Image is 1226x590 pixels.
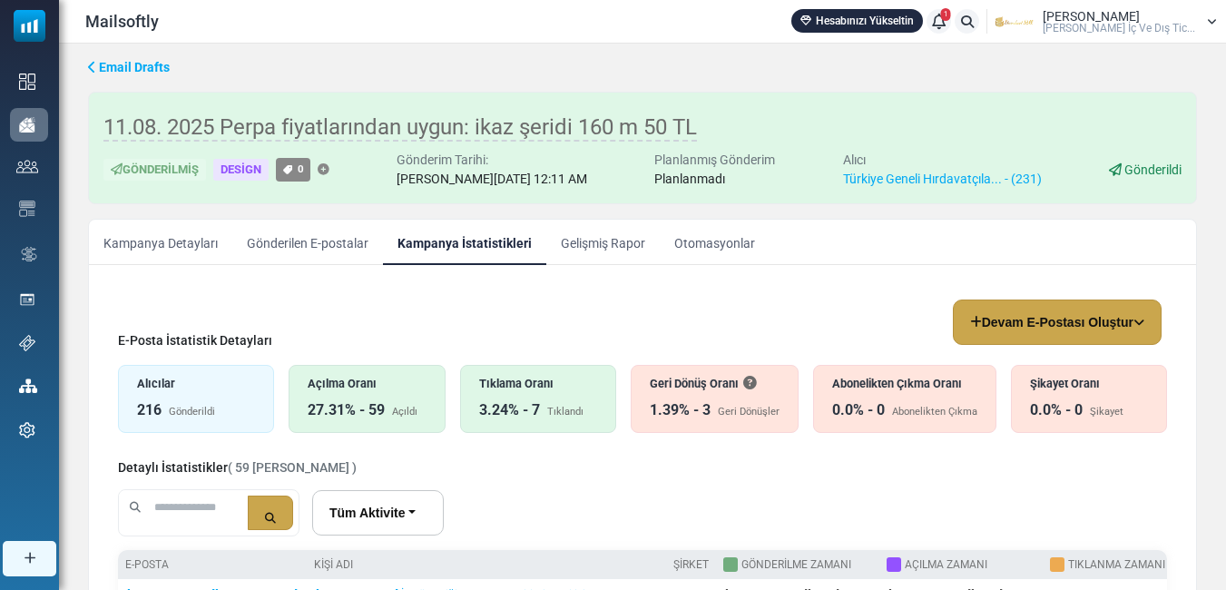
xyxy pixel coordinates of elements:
img: contacts-icon.svg [16,160,38,172]
div: Şikayet [1090,405,1123,420]
span: Gönderildi [1124,162,1182,177]
div: Açıldı [392,405,417,420]
img: support-icon.svg [19,335,35,351]
div: 1.39% - 3 [650,399,711,421]
img: workflow.svg [19,244,39,265]
a: 0 [276,158,310,181]
a: Otomasyonlar [660,220,770,265]
div: Gönderildi [169,405,215,420]
span: Planlanmadı [654,172,725,186]
div: E-Posta İstatistik Detayları [118,331,272,350]
div: [PERSON_NAME][DATE] 12:11 AM [397,170,587,189]
a: Email Drafts [88,58,170,77]
a: Hesabınızı Yükseltin [791,9,923,33]
a: Tıklanma Zamanı [1068,558,1165,571]
span: 11.08. 2025 Perpa fiyatlarından uygun: ikaz şeridi 160 m 50 TL [103,114,697,142]
img: settings-icon.svg [19,422,35,438]
a: Kişi Adı [314,558,353,571]
div: Tıklama Oranı [479,375,597,392]
img: dashboard-icon.svg [19,74,35,90]
div: Alıcılar [137,375,255,392]
a: User Logo [PERSON_NAME] [PERSON_NAME] İç Ve Dış Tic... [993,8,1217,35]
div: 3.24% - 7 [479,399,540,421]
div: Gönderim Tarihi: [397,151,587,170]
i: Bir e-posta alıcısına ulaşamadığında geri döner. Bu, dolu bir gelen kutusu nedeniyle geçici olara... [743,377,756,389]
div: Tıklandı [547,405,584,420]
a: Kampanya İstatistikleri [383,220,546,265]
span: translation missing: tr.ms_sidebar.email_drafts [99,60,170,74]
img: email-templates-icon.svg [19,201,35,217]
a: Açılma Zamanı [905,558,987,571]
div: Açılma Oranı [308,375,426,392]
a: Türkiye Geneli Hırdavatçıla... - (231) [843,172,1042,186]
div: Detaylı İstatistikler [118,458,357,477]
div: Abonelikten Çıkma Oranı [832,375,977,392]
div: Geri Dönüşler [718,405,780,420]
div: Design [213,159,269,182]
a: Gönderilme Zamanı [741,558,851,571]
img: landing_pages.svg [19,291,35,308]
span: 1 [941,8,951,21]
span: [PERSON_NAME] İç Ve Dış Tic... [1043,23,1195,34]
a: Tüm Aktivite [312,490,444,536]
div: 0.0% - 0 [1030,399,1083,421]
a: Kampanya Detayları [89,220,232,265]
a: Şirket [673,558,709,571]
div: Şikayet Oranı [1030,375,1148,392]
img: campaigns-icon-active.png [19,117,35,133]
span: 0 [298,162,304,175]
div: Alıcı [843,151,1042,170]
div: Gönderilmiş [103,159,206,182]
div: Geri Dönüş Oranı [650,375,780,392]
div: 0.0% - 0 [832,399,885,421]
div: 216 [137,399,162,421]
a: Etiket Ekle [318,164,329,176]
a: E-posta [125,558,169,571]
div: 27.31% - 59 [308,399,385,421]
a: Gönderilen E-postalar [232,220,383,265]
span: ( 59 [PERSON_NAME] ) [228,460,357,475]
a: Gelişmiş Rapor [546,220,660,265]
button: Devam E-Postası Oluştur [953,300,1162,345]
div: Abonelikten Çıkma [892,405,977,420]
span: [PERSON_NAME] [1043,10,1140,23]
a: 1 [927,9,951,34]
span: Mailsoftly [85,9,159,34]
div: Planlanmış Gönderim [654,151,775,170]
img: mailsoftly_icon_blue_white.svg [14,10,45,42]
img: User Logo [993,8,1038,35]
